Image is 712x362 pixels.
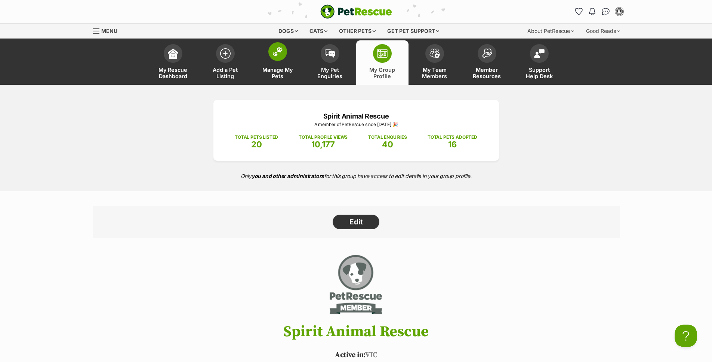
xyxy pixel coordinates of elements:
[382,24,444,39] div: Get pet support
[304,40,356,85] a: My Pet Enquiries
[325,49,335,58] img: pet-enquiries-icon-7e3ad2cf08bfb03b45e93fb7055b45f3efa6380592205ae92323e6603595dc1f.svg
[261,67,295,79] span: Manage My Pets
[602,8,610,15] img: chat-41dd97257d64d25036548639549fe6c8038ab92f7586957e7f3b1b290dea8141.svg
[418,67,451,79] span: My Team Members
[366,67,399,79] span: My Group Profile
[225,121,488,128] p: A member of PetRescue since [DATE] 🎉
[252,40,304,85] a: Manage My Pets
[93,24,123,37] a: Menu
[209,67,242,79] span: Add a Pet Listing
[304,24,333,39] div: Cats
[616,8,623,15] img: Rachel Lee profile pic
[251,139,262,149] span: 20
[225,111,488,121] p: Spirit Animal Rescue
[272,47,283,56] img: manage-my-pets-icon-02211641906a0b7f246fdf0571729dbe1e7629f14944591b6c1af311fb30b64b.svg
[356,40,409,85] a: My Group Profile
[199,40,252,85] a: Add a Pet Listing
[328,253,384,316] img: Spirit Animal Rescue
[600,6,612,18] a: Conversations
[156,67,190,79] span: My Rescue Dashboard
[589,8,595,15] img: notifications-46538b983faf8c2785f20acdc204bb7945ddae34d4c08c2a6579f10ce5e182be.svg
[299,134,348,141] p: TOTAL PROFILE VIEWS
[573,6,625,18] ul: Account quick links
[470,67,504,79] span: Member Resources
[81,350,631,361] p: VIC
[320,4,392,19] a: PetRescue
[428,134,477,141] p: TOTAL PETS ADOPTED
[461,40,513,85] a: Member Resources
[168,48,178,59] img: dashboard-icon-eb2f2d2d3e046f16d808141f083e7271f6b2e854fb5c12c21221c1fb7104beca.svg
[382,139,393,149] span: 40
[409,40,461,85] a: My Team Members
[320,4,392,19] img: logo-e224e6f780fb5917bec1dbf3a21bbac754714ae5b6737aabdf751b685950b380.svg
[581,24,625,39] div: Good Reads
[252,173,324,179] strong: you and other administrators
[429,49,440,58] img: team-members-icon-5396bd8760b3fe7c0b43da4ab00e1e3bb1a5d9ba89233759b79545d2d3fc5d0d.svg
[513,40,565,85] a: Support Help Desk
[273,24,303,39] div: Dogs
[334,24,381,39] div: Other pets
[368,134,407,141] p: TOTAL ENQUIRIES
[313,67,347,79] span: My Pet Enquiries
[534,49,545,58] img: help-desk-icon-fdf02630f3aa405de69fd3d07c3f3aa587a6932b1a1747fa1d2bba05be0121f9.svg
[522,24,579,39] div: About PetRescue
[573,6,585,18] a: Favourites
[482,48,492,58] img: member-resources-icon-8e73f808a243e03378d46382f2149f9095a855e16c252ad45f914b54edf8863c.svg
[613,6,625,18] button: My account
[81,323,631,340] h1: Spirit Animal Rescue
[101,28,117,34] span: Menu
[235,134,278,141] p: TOTAL PETS LISTED
[377,49,388,58] img: group-profile-icon-3fa3cf56718a62981997c0bc7e787c4b2cf8bcc04b72c1350f741eb67cf2f40e.svg
[523,67,556,79] span: Support Help Desk
[220,48,231,59] img: add-pet-listing-icon-0afa8454b4691262ce3f59096e99ab1cd57d4a30225e0717b998d2c9b9846f56.svg
[333,215,379,230] a: Edit
[586,6,598,18] button: Notifications
[311,139,335,149] span: 10,177
[335,350,365,360] span: Active in:
[448,139,457,149] span: 16
[147,40,199,85] a: My Rescue Dashboard
[675,325,697,347] iframe: Help Scout Beacon - Open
